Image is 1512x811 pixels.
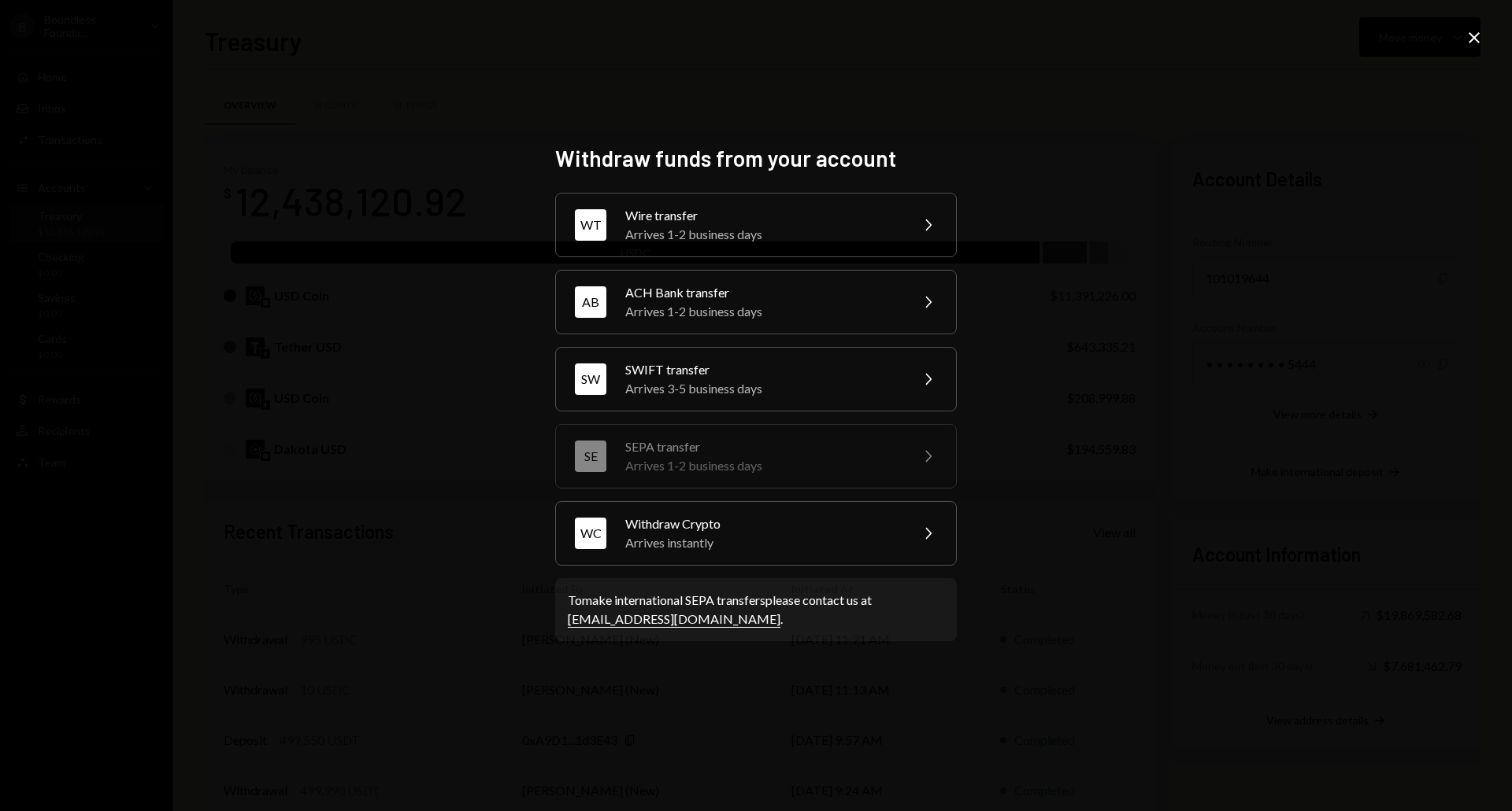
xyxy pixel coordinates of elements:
[568,591,944,629] div: To make international SEPA transfers please contact us at .
[555,193,957,257] button: WTWire transferArrives 1-2 business days
[568,611,780,628] a: [EMAIL_ADDRESS][DOMAIN_NAME]
[555,424,957,488] button: SESEPA transferArrives 1-2 business days
[555,270,957,334] button: ABACH Bank transferArrives 1-2 business days
[575,441,606,472] div: SE
[555,347,957,411] button: SWSWIFT transferArrives 3-5 business days
[575,209,606,241] div: WT
[625,437,899,456] div: SEPA transfer
[575,286,606,318] div: AB
[625,379,899,398] div: Arrives 3-5 business days
[625,533,899,552] div: Arrives instantly
[625,302,899,321] div: Arrives 1-2 business days
[555,143,957,174] h2: Withdraw funds from your account
[625,225,899,244] div: Arrives 1-2 business days
[625,456,899,475] div: Arrives 1-2 business days
[575,363,606,395] div: SW
[625,206,899,225] div: Wire transfer
[625,514,899,533] div: Withdraw Crypto
[625,283,899,302] div: ACH Bank transfer
[625,360,899,379] div: SWIFT transfer
[555,501,957,566] button: WCWithdraw CryptoArrives instantly
[575,518,606,549] div: WC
